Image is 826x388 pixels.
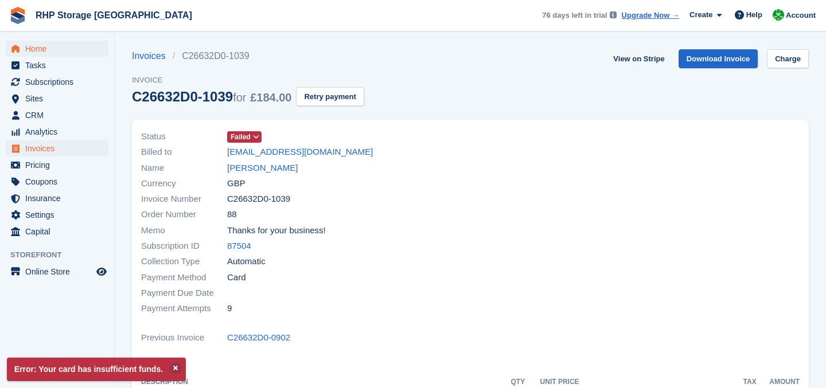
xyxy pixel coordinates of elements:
[6,41,108,57] a: menu
[25,41,94,57] span: Home
[227,240,251,253] a: 87504
[25,224,94,240] span: Capital
[25,124,94,140] span: Analytics
[6,174,108,190] a: menu
[773,9,784,21] img: Rod
[141,271,227,284] span: Payment Method
[141,287,227,300] span: Payment Due Date
[141,208,227,221] span: Order Number
[6,190,108,206] a: menu
[141,193,227,206] span: Invoice Number
[610,11,617,18] img: icon-info-grey-7440780725fd019a000dd9b08b2336e03edf1995a4989e88bcd33f0948082b44.svg
[227,146,373,159] a: [EMAIL_ADDRESS][DOMAIN_NAME]
[132,89,291,104] div: C26632D0-1039
[141,146,227,159] span: Billed to
[231,132,251,142] span: Failed
[227,302,232,315] span: 9
[25,91,94,107] span: Sites
[6,107,108,123] a: menu
[227,208,237,221] span: 88
[132,49,173,63] a: Invoices
[767,49,809,68] a: Charge
[542,10,607,21] span: 76 days left in trial
[746,9,762,21] span: Help
[250,91,291,104] span: £184.00
[233,91,246,104] span: for
[25,140,94,156] span: Invoices
[227,130,262,143] a: Failed
[25,190,94,206] span: Insurance
[622,10,679,21] a: Upgrade Now →
[141,240,227,253] span: Subscription ID
[25,264,94,280] span: Online Store
[141,162,227,175] span: Name
[141,130,227,143] span: Status
[679,49,758,68] a: Download Invoice
[10,249,114,261] span: Storefront
[6,207,108,223] a: menu
[141,302,227,315] span: Payment Attempts
[6,157,108,173] a: menu
[95,265,108,279] a: Preview store
[227,162,298,175] a: [PERSON_NAME]
[25,157,94,173] span: Pricing
[6,57,108,73] a: menu
[227,271,246,284] span: Card
[25,74,94,90] span: Subscriptions
[6,91,108,107] a: menu
[6,224,108,240] a: menu
[6,74,108,90] a: menu
[132,49,364,63] nav: breadcrumbs
[25,207,94,223] span: Settings
[227,177,246,190] span: GBP
[296,87,364,106] button: Retry payment
[141,331,227,344] span: Previous Invoice
[31,6,197,25] a: RHP Storage [GEOGRAPHIC_DATA]
[227,331,290,344] a: C26632D0-0902
[689,9,712,21] span: Create
[132,75,364,86] span: Invoice
[609,49,669,68] a: View on Stripe
[141,224,227,237] span: Memo
[6,140,108,156] a: menu
[6,124,108,140] a: menu
[9,7,26,24] img: stora-icon-8386f47178a22dfd0bd8f6a31ec36ba5ce8667c1dd55bd0f319d3a0aa187defe.svg
[141,255,227,268] span: Collection Type
[7,358,186,381] p: Error: Your card has insufficient funds.
[227,224,326,237] span: Thanks for your business!
[227,255,266,268] span: Automatic
[25,57,94,73] span: Tasks
[227,193,290,206] span: C26632D0-1039
[25,174,94,190] span: Coupons
[141,177,227,190] span: Currency
[25,107,94,123] span: CRM
[6,264,108,280] a: menu
[786,10,816,21] span: Account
